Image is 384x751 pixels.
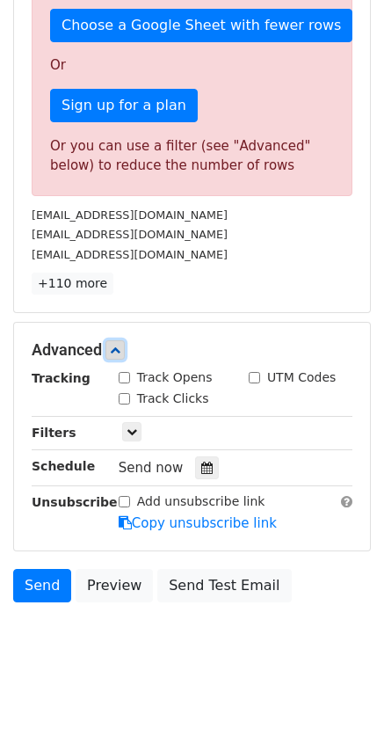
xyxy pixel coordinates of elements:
[137,368,213,387] label: Track Opens
[32,371,91,385] strong: Tracking
[32,228,228,241] small: [EMAIL_ADDRESS][DOMAIN_NAME]
[32,273,113,295] a: +110 more
[32,495,118,509] strong: Unsubscribe
[157,569,291,602] a: Send Test Email
[32,340,352,360] h5: Advanced
[50,136,334,176] div: Or you can use a filter (see "Advanced" below) to reduce the number of rows
[119,515,277,531] a: Copy unsubscribe link
[76,569,153,602] a: Preview
[137,390,209,408] label: Track Clicks
[50,9,352,42] a: Choose a Google Sheet with fewer rows
[32,248,228,261] small: [EMAIL_ADDRESS][DOMAIN_NAME]
[32,459,95,473] strong: Schedule
[50,89,198,122] a: Sign up for a plan
[267,368,336,387] label: UTM Codes
[296,667,384,751] iframe: Chat Widget
[32,208,228,222] small: [EMAIL_ADDRESS][DOMAIN_NAME]
[13,569,71,602] a: Send
[119,460,184,476] span: Send now
[32,426,76,440] strong: Filters
[137,492,265,511] label: Add unsubscribe link
[50,56,334,75] p: Or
